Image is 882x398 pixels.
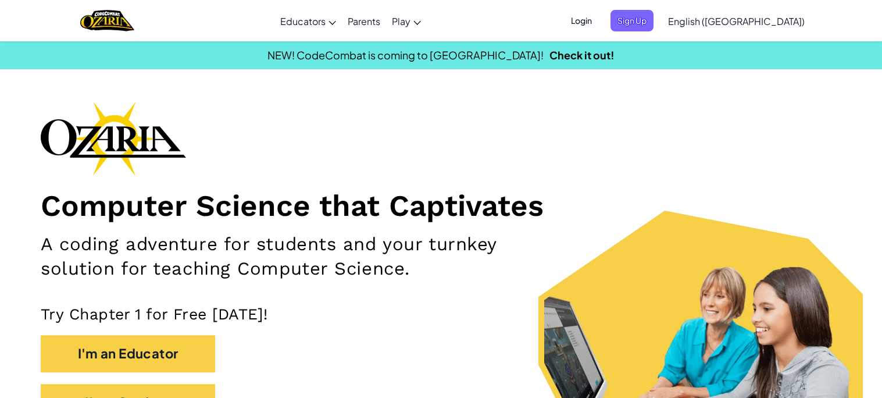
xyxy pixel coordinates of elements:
[549,48,615,62] a: Check it out!
[386,5,427,37] a: Play
[610,10,654,31] button: Sign Up
[41,232,577,281] h2: A coding adventure for students and your turnkey solution for teaching Computer Science.
[392,15,410,27] span: Play
[274,5,342,37] a: Educators
[668,15,805,27] span: English ([GEOGRAPHIC_DATA])
[41,187,841,223] h1: Computer Science that Captivates
[41,304,841,324] p: Try Chapter 1 for Free [DATE]!
[267,48,544,62] span: NEW! CodeCombat is coming to [GEOGRAPHIC_DATA]!
[41,335,215,372] button: I'm an Educator
[564,10,599,31] button: Login
[80,9,134,33] img: Home
[342,5,386,37] a: Parents
[41,101,186,176] img: Ozaria branding logo
[280,15,326,27] span: Educators
[80,9,134,33] a: Ozaria by CodeCombat logo
[662,5,810,37] a: English ([GEOGRAPHIC_DATA])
